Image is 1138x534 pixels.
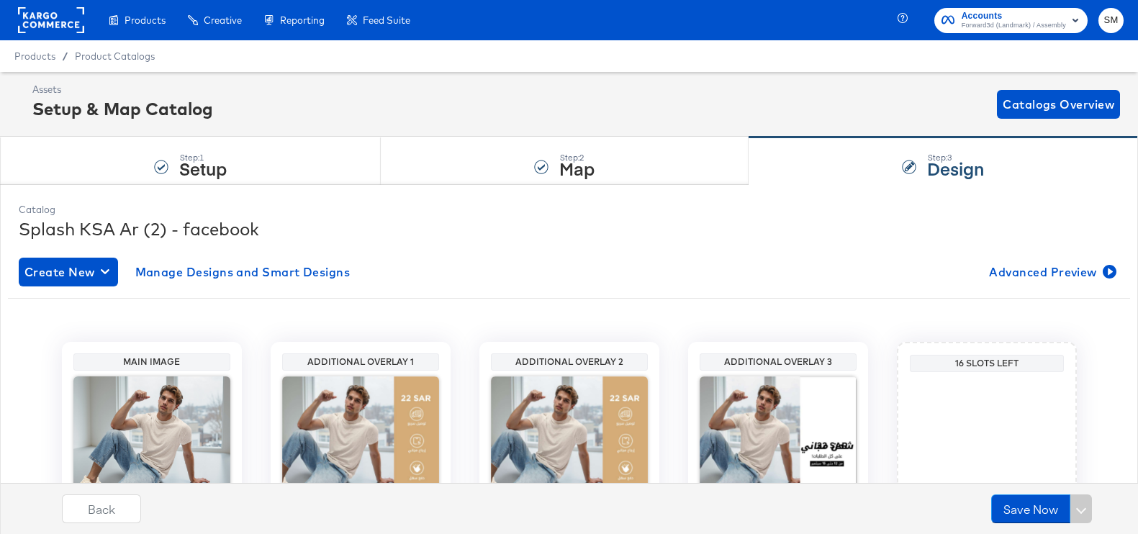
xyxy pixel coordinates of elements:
span: Create New [24,262,112,282]
span: Products [125,14,166,26]
span: / [55,50,75,62]
div: Assets [32,83,213,96]
span: Manage Designs and Smart Designs [135,262,351,282]
span: Catalogs Overview [1003,94,1114,114]
strong: Map [559,156,595,180]
span: Creative [204,14,242,26]
div: Setup & Map Catalog [32,96,213,121]
button: Create New [19,258,118,286]
div: Main Image [77,356,227,368]
span: Feed Suite [363,14,410,26]
button: AccountsForward3d (Landmark) / Assembly [934,8,1088,33]
div: Additional Overlay 1 [286,356,435,368]
div: Step: 1 [179,153,227,163]
span: Accounts [962,9,1066,24]
strong: Setup [179,156,227,180]
strong: Design [927,156,984,180]
button: SM [1098,8,1124,33]
button: Manage Designs and Smart Designs [130,258,356,286]
button: Back [62,494,141,523]
span: Forward3d (Landmark) / Assembly [962,20,1066,32]
span: Advanced Preview [989,262,1114,282]
button: Save Now [991,494,1070,523]
button: Advanced Preview [983,258,1119,286]
div: Step: 3 [927,153,984,163]
div: Additional Overlay 2 [495,356,644,368]
span: SM [1104,12,1118,29]
a: Product Catalogs [75,50,155,62]
span: Reporting [280,14,325,26]
div: Catalog [19,203,1119,217]
div: Step: 2 [559,153,595,163]
button: Catalogs Overview [997,90,1120,119]
div: 16 Slots Left [913,358,1060,369]
div: Additional Overlay 3 [703,356,853,368]
span: Products [14,50,55,62]
div: Splash KSA Ar (2) - facebook [19,217,1119,241]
